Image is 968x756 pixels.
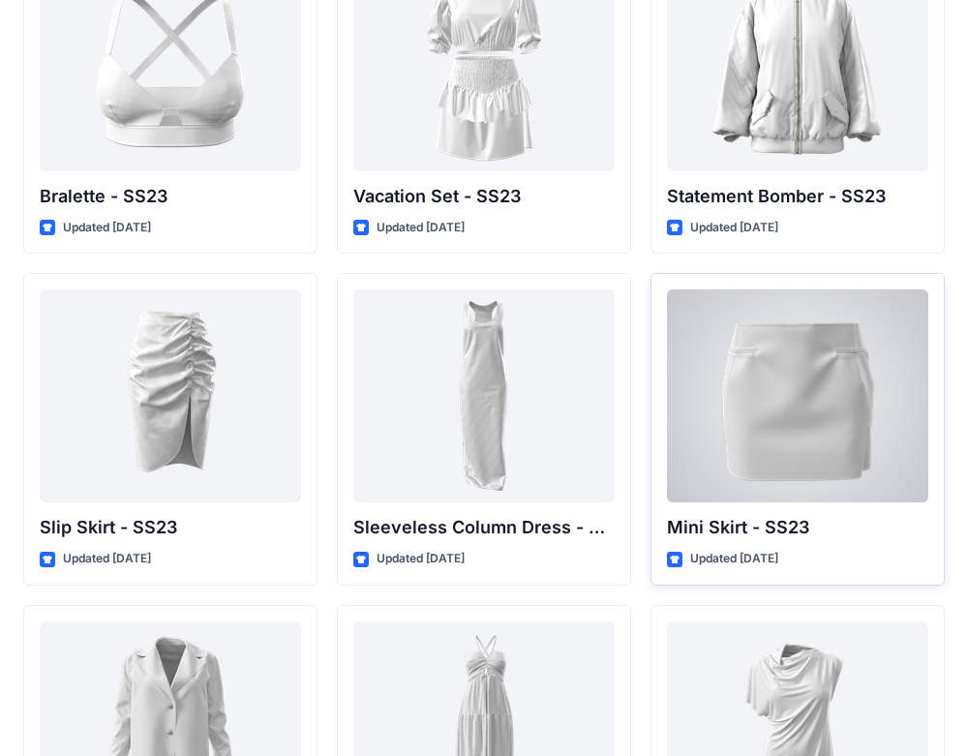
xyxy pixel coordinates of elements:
[63,218,151,238] p: Updated [DATE]
[353,183,615,210] p: Vacation Set - SS23
[63,549,151,569] p: Updated [DATE]
[667,289,928,502] a: Mini Skirt - SS23
[40,514,301,541] p: Slip Skirt - SS23
[377,549,465,569] p: Updated [DATE]
[690,218,778,238] p: Updated [DATE]
[690,549,778,569] p: Updated [DATE]
[353,514,615,541] p: Sleeveless Column Dress - SS23
[667,514,928,541] p: Mini Skirt - SS23
[353,289,615,502] a: Sleeveless Column Dress - SS23
[667,183,928,210] p: Statement Bomber - SS23
[377,218,465,238] p: Updated [DATE]
[40,183,301,210] p: Bralette - SS23
[40,289,301,502] a: Slip Skirt - SS23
